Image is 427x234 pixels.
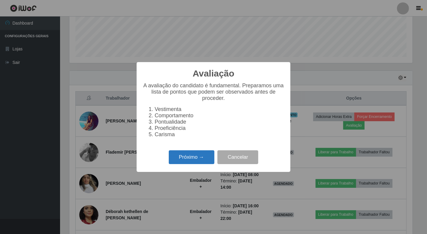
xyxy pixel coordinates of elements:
p: A avaliação do candidato é fundamental. Preparamos uma lista de pontos que podem ser observados a... [143,82,284,101]
h2: Avaliação [193,68,235,79]
button: Cancelar [217,150,258,164]
button: Próximo → [169,150,214,164]
li: Carisma [155,131,284,138]
li: Vestimenta [155,106,284,112]
li: Comportamento [155,112,284,119]
li: Proeficiência [155,125,284,131]
li: Pontualidade [155,119,284,125]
